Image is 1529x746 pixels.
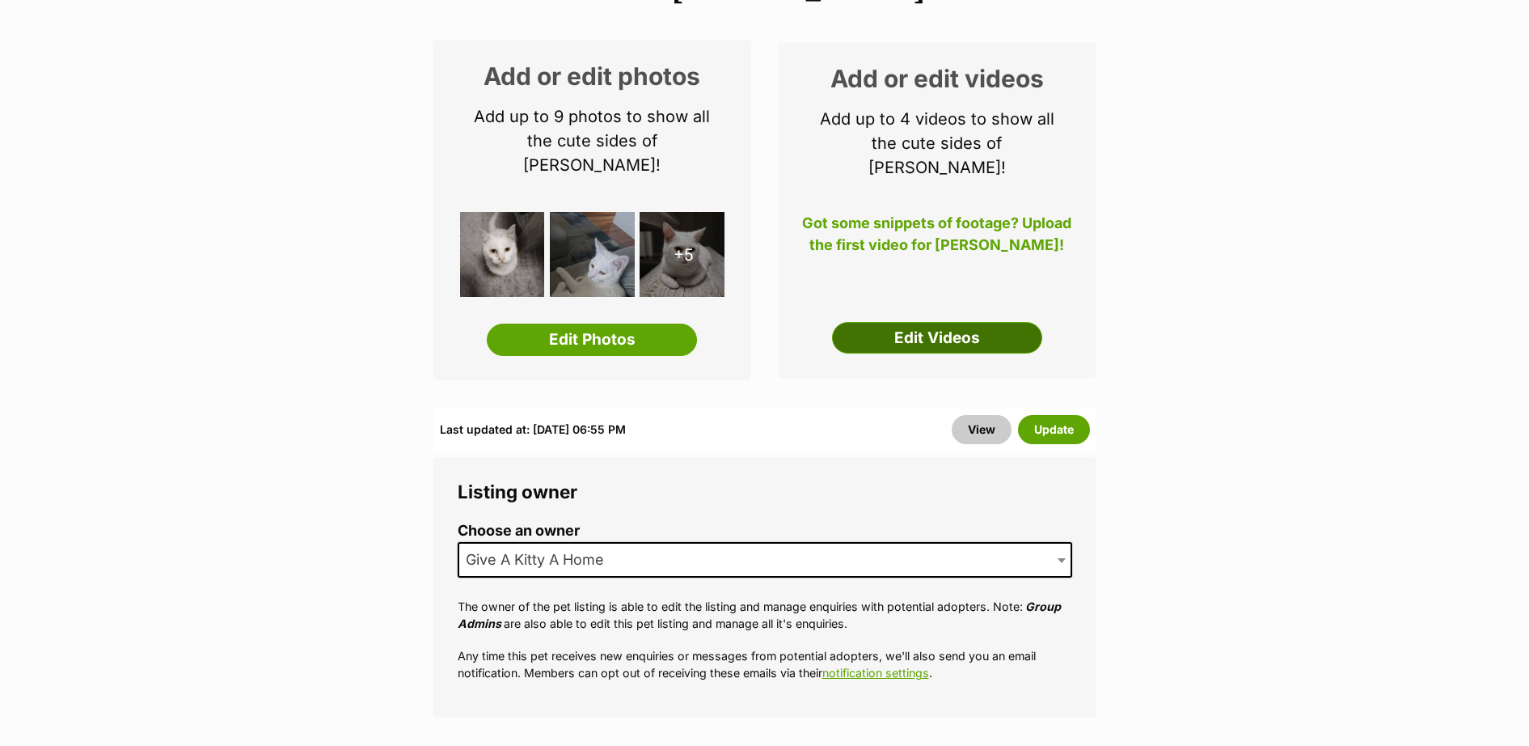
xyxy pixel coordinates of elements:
[458,598,1072,633] p: The owner of the pet listing is able to edit the listing and manage enquiries with potential adop...
[1018,415,1090,444] button: Update
[640,212,724,297] div: +5
[458,481,577,502] span: Listing owner
[458,104,728,177] p: Add up to 9 photos to show all the cute sides of [PERSON_NAME]!
[459,549,620,571] span: Give A Kitty A Home
[440,415,626,444] div: Last updated at: [DATE] 06:55 PM
[458,600,1061,630] em: Group Admins
[802,107,1072,180] p: Add up to 4 videos to show all the cute sides of [PERSON_NAME]!
[952,415,1012,444] a: View
[458,542,1072,578] span: Give A Kitty A Home
[458,64,728,88] h2: Add or edit photos
[832,322,1042,354] a: Edit Videos
[487,324,697,356] a: Edit Photos
[458,647,1072,682] p: Any time this pet receives new enquiries or messages from potential adopters, we'll also send you...
[802,66,1072,91] h2: Add or edit videos
[458,523,1072,540] label: Choose an owner
[822,666,929,680] a: notification settings
[802,212,1072,265] p: Got some snippets of footage? Upload the first video for [PERSON_NAME]!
